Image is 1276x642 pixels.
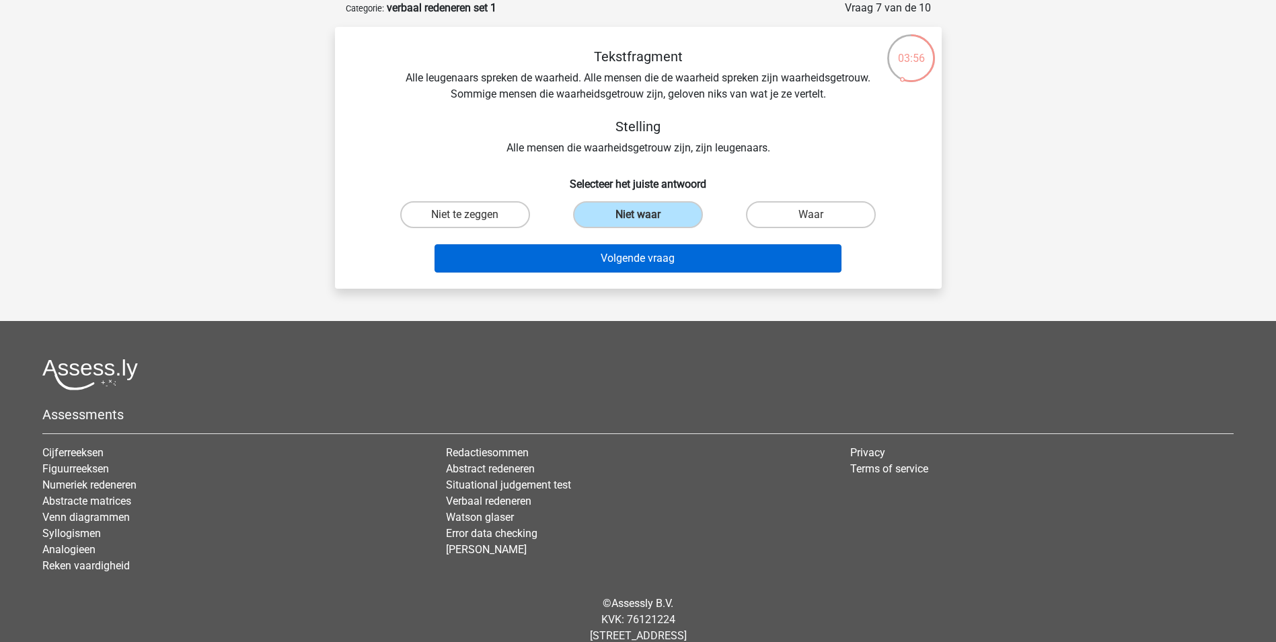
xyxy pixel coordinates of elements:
[446,527,537,540] a: Error data checking
[42,478,137,491] a: Numeriek redeneren
[42,559,130,572] a: Reken vaardigheid
[611,597,673,610] a: Assessly B.V.
[400,118,877,135] h5: Stelling
[42,527,101,540] a: Syllogismen
[42,462,109,475] a: Figuurreeksen
[886,33,936,67] div: 03:56
[42,495,131,507] a: Abstracte matrices
[400,48,877,65] h5: Tekstfragment
[356,167,920,190] h6: Selecteer het juiste antwoord
[42,543,96,556] a: Analogieen
[42,406,1234,423] h5: Assessments
[746,201,876,228] label: Waar
[42,511,130,524] a: Venn diagrammen
[446,543,527,556] a: [PERSON_NAME]
[850,462,928,475] a: Terms of service
[446,478,571,491] a: Situational judgement test
[42,446,104,459] a: Cijferreeksen
[400,201,530,228] label: Niet te zeggen
[446,446,529,459] a: Redactiesommen
[346,3,384,13] small: Categorie:
[850,446,885,459] a: Privacy
[573,201,703,228] label: Niet waar
[446,495,531,507] a: Verbaal redeneren
[435,244,841,273] button: Volgende vraag
[356,48,920,156] div: Alle leugenaars spreken de waarheid. Alle mensen die de waarheid spreken zijn waarheidsgetrouw. S...
[446,511,514,524] a: Watson glaser
[446,462,535,475] a: Abstract redeneren
[387,1,496,14] strong: verbaal redeneren set 1
[42,359,138,390] img: Assessly logo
